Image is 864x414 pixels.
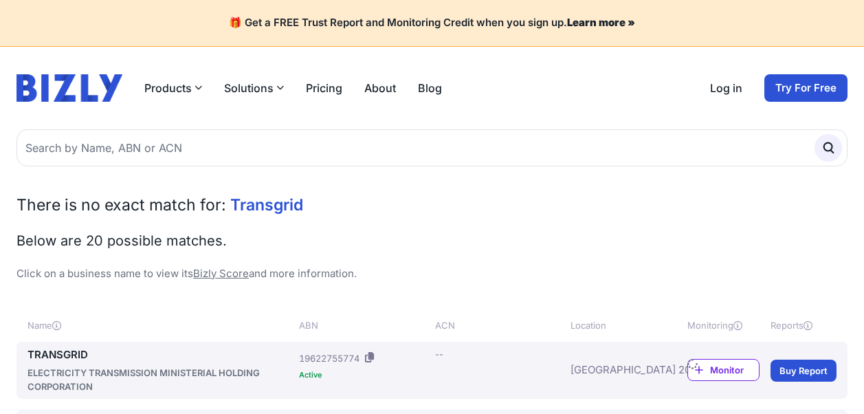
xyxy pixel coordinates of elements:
[710,363,759,377] span: Monitor
[16,17,848,30] h4: 🎁 Get a FREE Trust Report and Monitoring Credit when you sign up.
[687,318,760,332] div: Monitoring
[435,318,566,332] div: ACN
[27,366,293,393] div: ELECTRICITY TRANSMISSION MINISTERIAL HOLDING CORPORATION
[144,80,202,96] button: Products
[299,318,430,332] div: ABN
[710,80,742,96] a: Log in
[687,359,760,381] a: Monitor
[16,129,848,166] input: Search by Name, ABN or ACN
[418,80,442,96] a: Blog
[571,318,667,332] div: Location
[435,347,443,361] div: --
[16,195,226,215] span: There is no exact match for:
[27,318,293,332] div: Name
[16,232,227,249] span: Below are 20 possible matches.
[764,74,848,102] a: Try For Free
[364,80,396,96] a: About
[16,266,848,282] p: Click on a business name to view its and more information.
[571,347,667,393] div: [GEOGRAPHIC_DATA] 2000
[230,195,303,215] span: Transgrid
[299,371,430,379] div: Active
[224,80,284,96] button: Solutions
[771,360,837,382] a: Buy Report
[27,347,293,363] a: TRANSGRID
[567,16,635,29] a: Learn more »
[771,318,837,332] div: Reports
[306,80,342,96] a: Pricing
[193,267,249,280] a: Bizly Score
[299,351,359,365] div: 19622755774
